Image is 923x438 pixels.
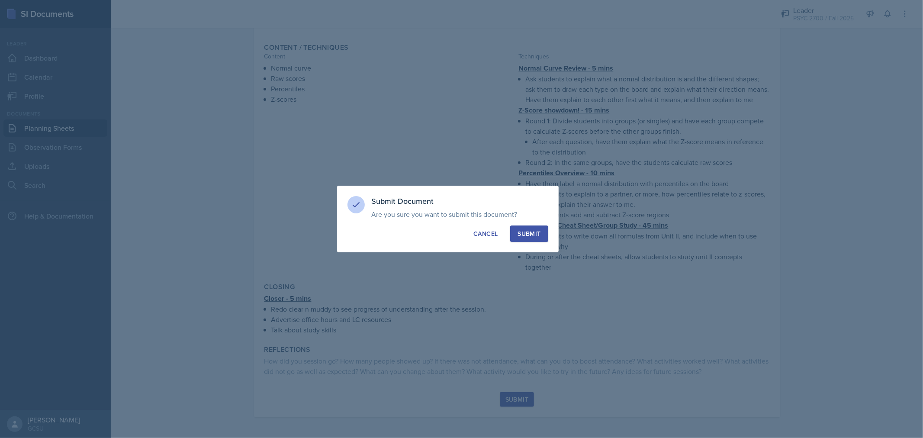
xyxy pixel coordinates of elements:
button: Submit [510,225,548,242]
div: Submit [518,229,540,238]
p: Are you sure you want to submit this document? [372,210,548,219]
h3: Submit Document [372,196,548,206]
div: Cancel [473,229,498,238]
button: Cancel [466,225,505,242]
